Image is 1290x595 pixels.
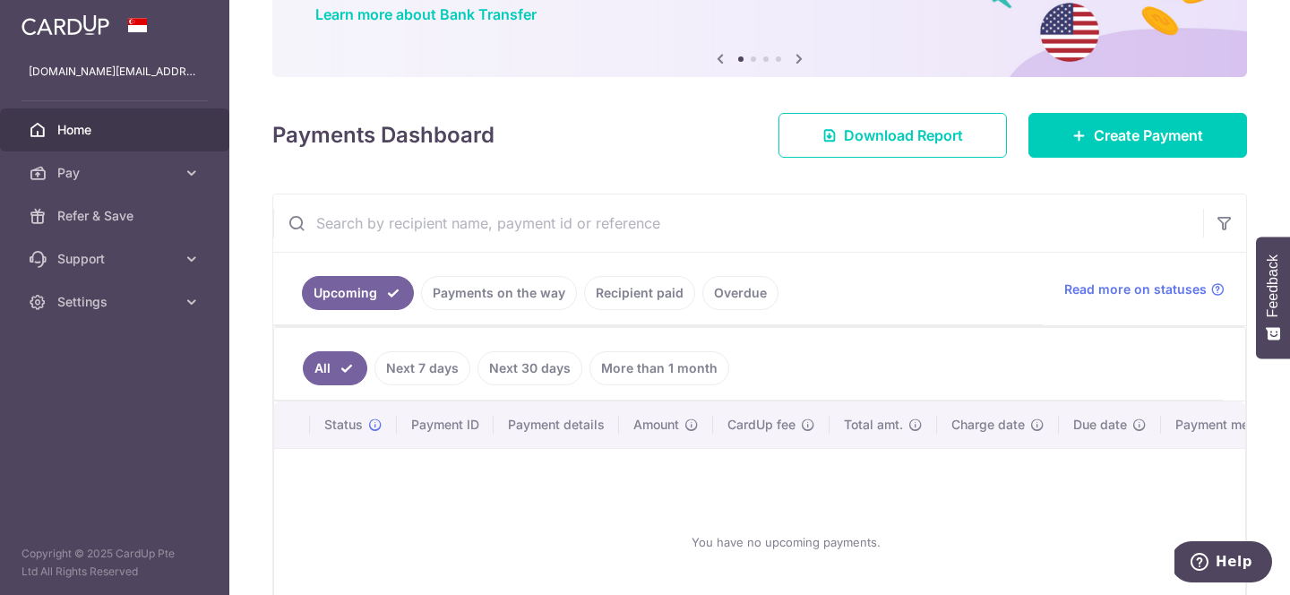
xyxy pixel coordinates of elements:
[727,416,795,434] span: CardUp fee
[844,416,903,434] span: Total amt.
[315,5,537,23] a: Learn more about Bank Transfer
[303,351,367,385] a: All
[1064,280,1207,298] span: Read more on statuses
[374,351,470,385] a: Next 7 days
[1094,125,1203,146] span: Create Payment
[633,416,679,434] span: Amount
[1265,254,1281,317] span: Feedback
[302,276,414,310] a: Upcoming
[421,276,577,310] a: Payments on the way
[57,121,176,139] span: Home
[29,63,201,81] p: [DOMAIN_NAME][EMAIL_ADDRESS][DOMAIN_NAME]
[589,351,729,385] a: More than 1 month
[397,401,494,448] th: Payment ID
[273,194,1203,252] input: Search by recipient name, payment id or reference
[477,351,582,385] a: Next 30 days
[21,14,109,36] img: CardUp
[494,401,619,448] th: Payment details
[844,125,963,146] span: Download Report
[324,416,363,434] span: Status
[1073,416,1127,434] span: Due date
[57,293,176,311] span: Settings
[57,250,176,268] span: Support
[272,119,494,151] h4: Payments Dashboard
[57,207,176,225] span: Refer & Save
[1028,113,1247,158] a: Create Payment
[951,416,1025,434] span: Charge date
[1064,280,1225,298] a: Read more on statuses
[778,113,1007,158] a: Download Report
[702,276,778,310] a: Overdue
[57,164,176,182] span: Pay
[1174,541,1272,586] iframe: Opens a widget where you can find more information
[584,276,695,310] a: Recipient paid
[1256,237,1290,358] button: Feedback - Show survey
